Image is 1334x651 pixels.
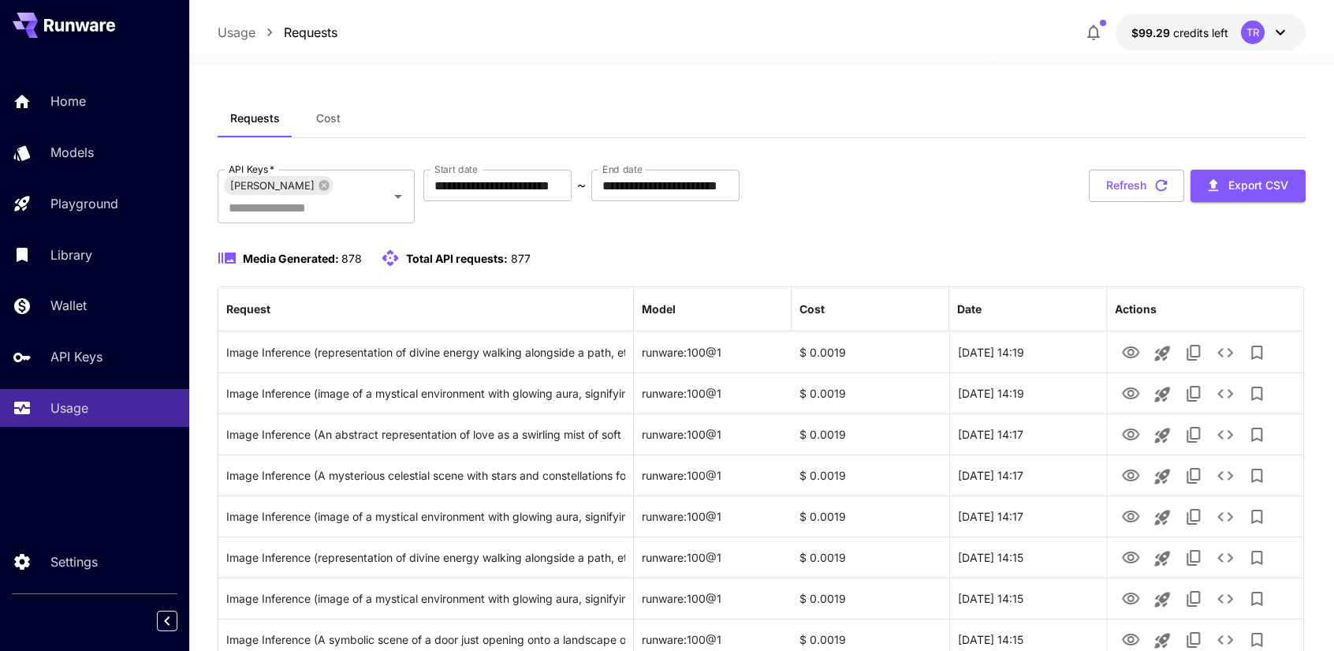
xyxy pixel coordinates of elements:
p: Usage [50,398,88,417]
button: Copy TaskUUID [1178,460,1209,492]
div: $ 0.0019 [792,537,949,578]
button: See details [1209,501,1241,533]
button: Collapse sidebar [157,611,177,631]
div: runware:100@1 [634,331,792,372]
button: Copy TaskUUID [1178,378,1209,410]
span: Cost [316,111,341,125]
div: 23 Sep, 2025 14:15 [949,578,1107,619]
button: Copy TaskUUID [1178,501,1209,533]
div: Model [642,302,676,316]
p: Models [50,143,94,162]
button: Launch in playground [1146,502,1178,533]
p: Home [50,92,86,110]
div: $ 0.0019 [792,372,949,413]
div: Click to copy prompt [226,578,625,619]
div: $ 0.0019 [792,455,949,496]
div: Actions [1115,302,1157,316]
button: Export CSV [1191,170,1306,202]
button: $99.29373TR [1116,14,1306,51]
div: 23 Sep, 2025 14:19 [949,372,1107,413]
button: View [1115,377,1146,410]
div: Date [957,302,982,316]
div: runware:100@1 [634,372,792,413]
button: Add to library [1241,419,1273,451]
a: Usage [218,23,255,42]
button: See details [1209,460,1241,492]
nav: breadcrumb [218,23,337,42]
button: See details [1209,542,1241,574]
button: Launch in playground [1146,420,1178,451]
button: See details [1209,583,1241,615]
div: Collapse sidebar [169,607,189,635]
div: Click to copy prompt [226,414,625,455]
button: Add to library [1241,501,1273,533]
button: View [1115,459,1146,492]
button: Add to library [1241,542,1273,574]
button: Open [387,185,409,208]
button: Copy TaskUUID [1178,583,1209,615]
div: runware:100@1 [634,537,792,578]
span: credits left [1173,26,1228,39]
div: TR [1241,21,1265,44]
button: Copy TaskUUID [1178,337,1209,369]
p: Playground [50,194,118,213]
span: 877 [511,252,531,265]
label: API Keys [229,163,274,176]
button: Copy TaskUUID [1178,542,1209,574]
button: Launch in playground [1146,338,1178,369]
div: runware:100@1 [634,413,792,455]
div: Click to copy prompt [226,332,625,372]
span: 878 [341,252,362,265]
p: Settings [50,552,98,571]
div: Click to copy prompt [226,537,625,578]
button: See details [1209,337,1241,369]
span: Requests [230,111,280,125]
button: View [1115,418,1146,451]
div: 23 Sep, 2025 14:17 [949,496,1107,537]
div: $ 0.0019 [792,496,949,537]
div: Cost [799,302,825,316]
button: Launch in playground [1146,584,1178,615]
button: View [1115,541,1146,574]
button: View [1115,336,1146,369]
button: See details [1209,419,1241,451]
div: runware:100@1 [634,455,792,496]
button: View [1115,582,1146,615]
div: 23 Sep, 2025 14:17 [949,455,1107,496]
span: Total API requests: [406,252,508,265]
div: 23 Sep, 2025 14:19 [949,331,1107,372]
p: ~ [577,176,586,195]
span: [PERSON_NAME] [224,177,321,195]
div: runware:100@1 [634,496,792,537]
div: Click to copy prompt [226,496,625,537]
p: Library [50,245,92,264]
span: Media Generated: [243,252,339,265]
div: Request [226,302,270,316]
button: See details [1209,378,1241,410]
p: Wallet [50,296,87,315]
div: runware:100@1 [634,578,792,619]
div: 23 Sep, 2025 14:17 [949,413,1107,455]
button: Launch in playground [1146,461,1178,492]
button: Launch in playground [1146,379,1178,410]
div: $ 0.0019 [792,413,949,455]
button: Add to library [1241,583,1273,615]
div: Click to copy prompt [226,455,625,496]
div: $ 0.0019 [792,578,949,619]
div: [PERSON_NAME] [224,176,333,195]
div: 23 Sep, 2025 14:15 [949,537,1107,578]
button: View [1115,500,1146,533]
button: Refresh [1089,170,1184,202]
a: Requests [284,23,337,42]
div: $ 0.0019 [792,331,949,372]
button: Add to library [1241,337,1273,369]
button: Copy TaskUUID [1178,419,1209,451]
div: Click to copy prompt [226,373,625,413]
label: End date [602,163,642,176]
span: $99.29 [1131,26,1173,39]
p: API Keys [50,347,102,366]
button: Launch in playground [1146,543,1178,574]
div: $99.29373 [1131,24,1228,41]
